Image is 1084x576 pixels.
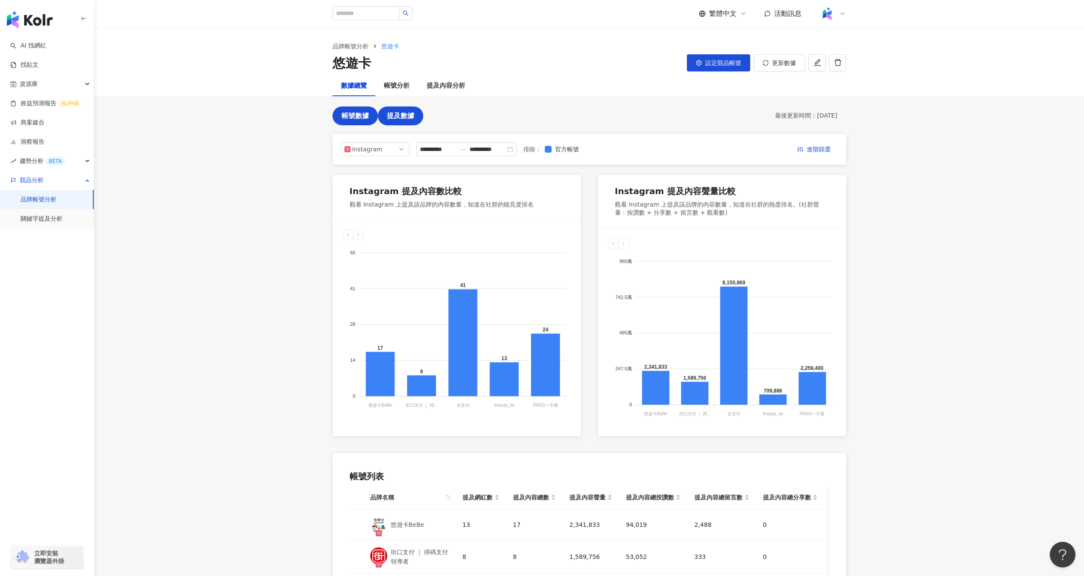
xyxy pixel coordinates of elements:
tspan: 742.5萬 [615,295,632,300]
a: KOL Avatar街口支付 ｜ 掃碼支付領導者 [370,547,449,566]
div: Instagram [352,143,380,156]
tspan: 街口支付 ｜ 掃... [406,403,437,408]
span: 帳號數據 [342,112,369,120]
button: 提及數據 [378,106,423,125]
a: searchAI 找網紅 [10,41,46,50]
span: rise [10,158,16,164]
img: logo [7,11,53,28]
a: 商案媒合 [10,118,45,127]
span: search [444,491,452,504]
tspan: 悠遊卡BeBe [643,411,667,416]
th: 提及網紅數 [456,486,506,509]
div: 0 [763,552,818,561]
div: 1,589,756 [570,552,612,561]
div: 2,341,833 [570,520,612,529]
span: 繁體中文 [709,9,737,18]
a: KOL Avatar悠遊卡BeBe [370,516,449,533]
div: 最後更新時間 ： [DATE] [775,112,837,120]
div: 94,019 [626,520,681,529]
span: 官方帳號 [552,145,582,154]
div: 觀看 Instagram 上提及該品牌的內容數量，知道在社群的熱度排名。(社群聲量：按讚數 + 分享數 + 留言數 + 觀看數) [615,201,829,217]
th: 提及內容總按讚數 [619,486,688,509]
span: 悠遊卡 [381,43,399,50]
div: 53,052 [626,552,681,561]
a: 品牌帳號分析 [331,41,370,51]
span: 進階篩選 [807,143,831,157]
button: 進階篩選 [790,142,838,156]
img: chrome extension [14,550,30,564]
tspan: iPASS一卡通 [533,403,558,408]
span: 提及內容總分享數 [763,493,811,502]
th: 提及內容總數 [506,486,563,509]
button: 設定競品帳號 [687,54,750,71]
tspan: linepay_tw [494,403,514,408]
span: 提及內容總數 [513,493,549,502]
tspan: 0 [629,402,632,407]
th: 提及內容總互動數 [825,486,893,509]
span: 提及網紅數 [463,493,493,502]
tspan: 495萬 [619,330,632,335]
div: 8 [513,552,556,561]
th: 提及內容總分享數 [756,486,825,509]
div: BETA [45,157,65,165]
div: 街口支付 ｜ 掃碼支付領導者 [391,547,449,566]
span: 品牌名稱 [370,493,442,502]
a: 效益預測報告ALPHA [10,99,82,108]
span: sync [763,60,769,66]
tspan: iPASS一卡通 [799,411,824,416]
a: 品牌帳號分析 [21,195,56,204]
span: 立即安裝 瀏覽器外掛 [34,549,64,565]
div: Instagram 提及內容數比較 [350,185,462,197]
span: 設定競品帳號 [705,59,741,66]
label: 排除 ： [523,145,541,154]
button: 更新數據 [754,54,805,71]
span: 提及內容總留言數 [695,493,742,502]
span: search [445,495,451,500]
img: KOL Avatar [370,516,387,533]
div: 0 [763,520,818,529]
div: 提及內容分析 [427,81,465,91]
span: 趨勢分析 [20,151,65,171]
span: swap-right [459,146,466,153]
th: 提及內容聲量 [563,486,619,509]
div: 悠遊卡 [333,54,371,72]
span: to [459,146,466,153]
tspan: 14 [350,358,355,363]
span: 提及內容聲量 [570,493,606,502]
tspan: 28 [350,322,355,327]
span: edit [814,59,821,66]
a: 找貼文 [10,61,39,69]
tspan: 41 [350,286,355,291]
tspan: 街口支付 ｜ 掃... [679,411,710,416]
div: 帳號列表 [350,470,829,482]
div: 帳號分析 [384,81,410,91]
div: 13 [463,520,499,529]
tspan: 247.5萬 [615,366,632,371]
img: Kolr%20app%20icon%20%281%29.png [819,6,835,22]
div: 2,488 [695,520,749,529]
span: 資源庫 [20,74,38,94]
span: delete [834,59,842,66]
tspan: 0 [353,394,355,399]
a: 關鍵字提及分析 [21,215,62,223]
div: 333 [695,552,749,561]
div: 觀看 Instagram 上提及該品牌的內容數量，知道在社群的能見度排名 [350,201,534,209]
iframe: Help Scout Beacon - Open [1050,542,1075,567]
span: setting [696,60,702,66]
span: 活動訊息 [774,9,802,18]
a: 洞察報告 [10,138,45,146]
span: 競品分析 [20,171,44,190]
th: 提及內容總留言數 [688,486,756,509]
tspan: 悠遊卡BeBe [368,403,392,408]
tspan: 全支付 [727,411,740,416]
tspan: linepay_tw [763,411,783,416]
tspan: 全支付 [456,403,469,408]
div: 8 [463,552,499,561]
button: 帳號數據 [333,106,378,125]
span: 提及數據 [387,112,414,120]
div: 悠遊卡BeBe [391,520,424,529]
tspan: 55 [350,250,355,255]
img: KOL Avatar [370,547,387,564]
a: chrome extension立即安裝 瀏覽器外掛 [11,546,83,569]
span: 更新數據 [772,59,796,66]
